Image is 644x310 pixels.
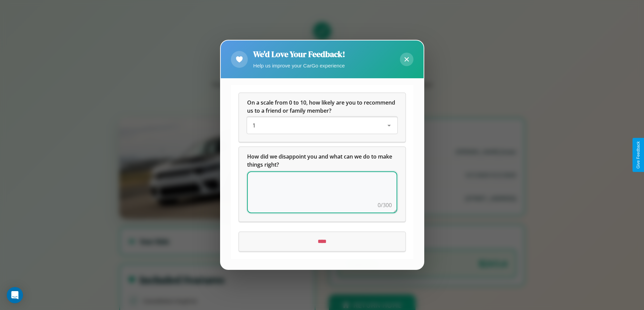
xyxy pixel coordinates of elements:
[247,153,393,169] span: How did we disappoint you and what can we do to make things right?
[247,99,397,115] h5: On a scale from 0 to 10, how likely are you to recommend us to a friend or family member?
[247,99,397,115] span: On a scale from 0 to 10, how likely are you to recommend us to a friend or family member?
[636,141,641,169] div: Give Feedback
[253,61,345,70] p: Help us improve your CarGo experience
[247,118,397,134] div: On a scale from 0 to 10, how likely are you to recommend us to a friend or family member?
[253,49,345,60] h2: We'd Love Your Feedback!
[7,287,23,303] div: Open Intercom Messenger
[378,201,392,209] div: 0/300
[253,122,256,130] span: 1
[239,93,405,142] div: On a scale from 0 to 10, how likely are you to recommend us to a friend or family member?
